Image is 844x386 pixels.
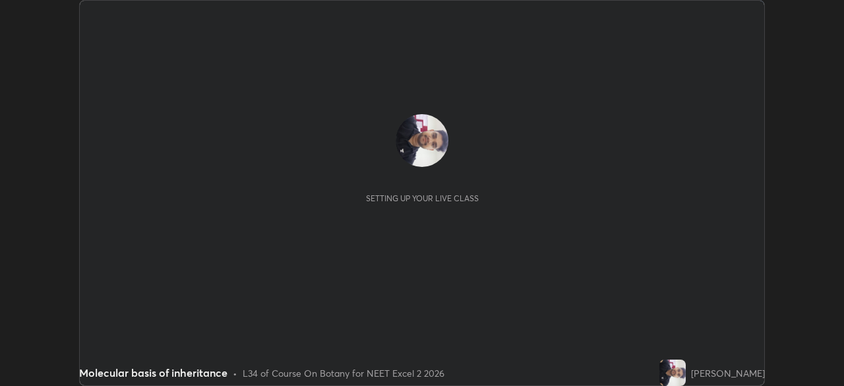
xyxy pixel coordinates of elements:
[396,114,448,167] img: 736025e921674e2abaf8bd4c02bac161.jpg
[366,193,479,203] div: Setting up your live class
[233,366,237,380] div: •
[691,366,765,380] div: [PERSON_NAME]
[659,360,686,386] img: 736025e921674e2abaf8bd4c02bac161.jpg
[243,366,444,380] div: L34 of Course On Botany for NEET Excel 2 2026
[79,365,227,381] div: Molecular basis of inheritance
